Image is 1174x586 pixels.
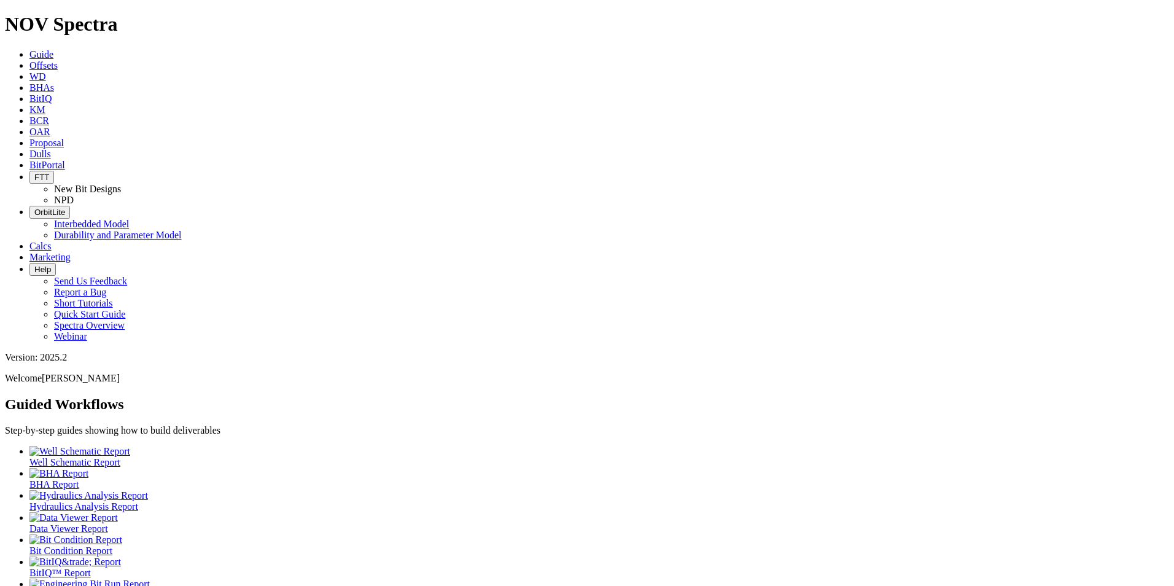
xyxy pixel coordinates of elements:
h2: Guided Workflows [5,396,1169,413]
button: Help [29,263,56,276]
a: Dulls [29,149,51,159]
span: OrbitLite [34,208,65,217]
a: Offsets [29,60,58,71]
p: Welcome [5,373,1169,384]
span: FTT [34,173,49,182]
a: BCR [29,115,49,126]
span: Bit Condition Report [29,545,112,556]
span: Hydraulics Analysis Report [29,501,138,512]
a: BitIQ&trade; Report BitIQ™ Report [29,557,1169,578]
a: Guide [29,49,53,60]
span: Well Schematic Report [29,457,120,467]
img: BitIQ&trade; Report [29,557,121,568]
a: WD [29,71,46,82]
a: Spectra Overview [54,320,125,330]
h1: NOV Spectra [5,13,1169,36]
a: Short Tutorials [54,298,113,308]
a: Durability and Parameter Model [54,230,182,240]
img: Hydraulics Analysis Report [29,490,148,501]
p: Step-by-step guides showing how to build deliverables [5,425,1169,436]
a: New Bit Designs [54,184,121,194]
span: [PERSON_NAME] [42,373,120,383]
a: BHAs [29,82,54,93]
a: OAR [29,127,50,137]
span: Data Viewer Report [29,523,108,534]
a: BitPortal [29,160,65,170]
a: Send Us Feedback [54,276,127,286]
img: Bit Condition Report [29,534,122,545]
img: Data Viewer Report [29,512,118,523]
a: Data Viewer Report Data Viewer Report [29,512,1169,534]
a: Bit Condition Report Bit Condition Report [29,534,1169,556]
a: NPD [54,195,74,205]
a: Webinar [54,331,87,342]
a: Quick Start Guide [54,309,125,319]
img: Well Schematic Report [29,446,130,457]
span: BHA Report [29,479,79,490]
span: Help [34,265,51,274]
span: BitIQ™ Report [29,568,91,578]
a: BitIQ [29,93,52,104]
a: Report a Bug [54,287,106,297]
div: Version: 2025.2 [5,352,1169,363]
a: Calcs [29,241,52,251]
button: OrbitLite [29,206,70,219]
a: Proposal [29,138,64,148]
a: Well Schematic Report Well Schematic Report [29,446,1169,467]
img: BHA Report [29,468,88,479]
a: KM [29,104,45,115]
button: FTT [29,171,54,184]
a: Hydraulics Analysis Report Hydraulics Analysis Report [29,490,1169,512]
a: Interbedded Model [54,219,129,229]
a: Marketing [29,252,71,262]
a: BHA Report BHA Report [29,468,1169,490]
